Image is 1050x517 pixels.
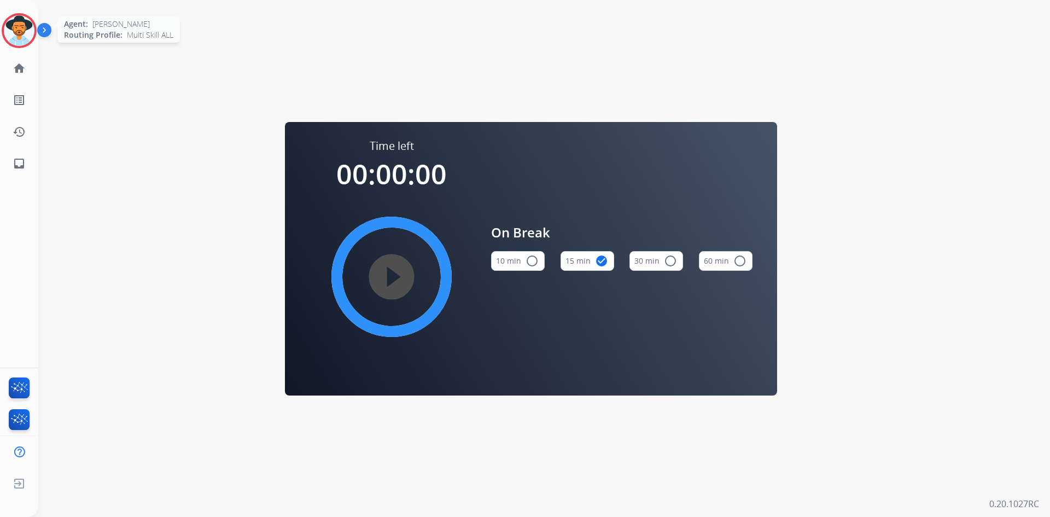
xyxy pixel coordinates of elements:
[127,30,173,40] span: Multi Skill ALL
[13,125,26,138] mat-icon: history
[595,254,608,268] mat-icon: check_circle
[370,138,414,154] span: Time left
[13,157,26,170] mat-icon: inbox
[699,251,752,271] button: 60 min
[561,251,614,271] button: 15 min
[989,497,1039,510] p: 0.20.1027RC
[629,251,683,271] button: 30 min
[64,19,88,30] span: Agent:
[92,19,150,30] span: [PERSON_NAME]
[733,254,746,268] mat-icon: radio_button_unchecked
[491,223,752,242] span: On Break
[385,270,398,283] mat-icon: play_circle_filled
[4,15,34,46] img: avatar
[64,30,122,40] span: Routing Profile:
[664,254,677,268] mat-icon: radio_button_unchecked
[13,94,26,107] mat-icon: list_alt
[526,254,539,268] mat-icon: radio_button_unchecked
[13,62,26,75] mat-icon: home
[491,251,545,271] button: 10 min
[336,155,447,193] span: 00:00:00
